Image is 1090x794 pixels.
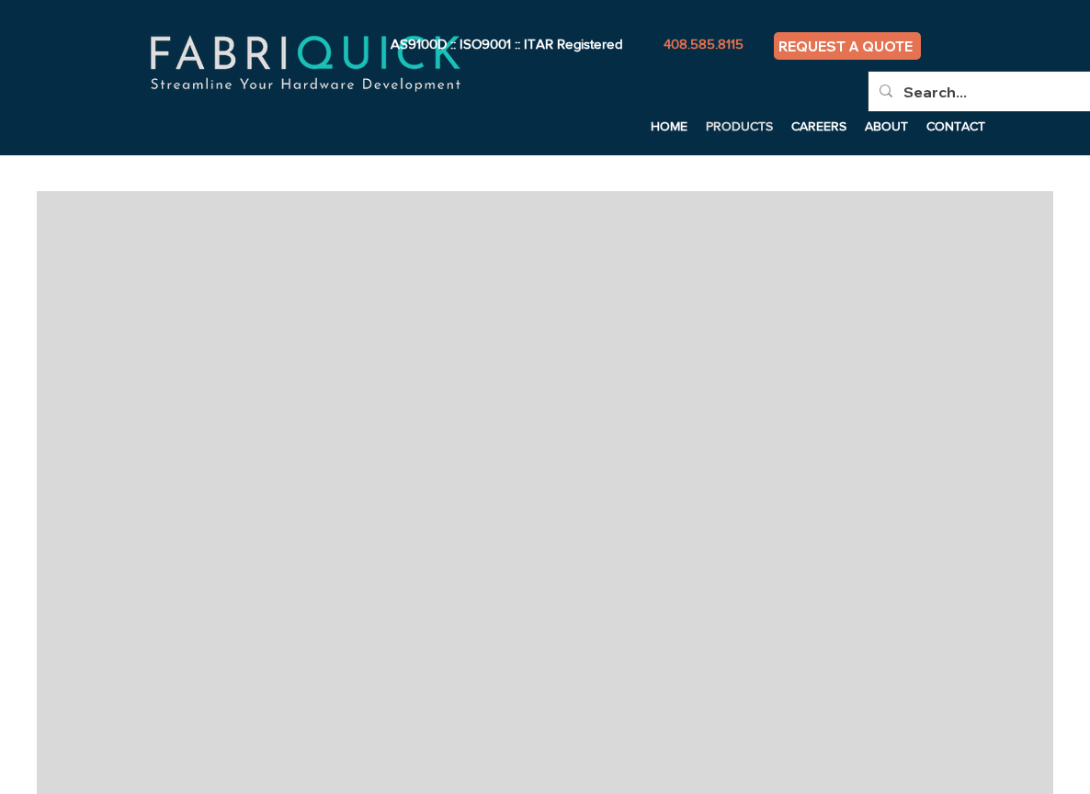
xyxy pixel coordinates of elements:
[697,112,782,140] a: PRODUCTS
[782,112,856,140] a: CAREERS
[778,38,913,55] span: REQUEST A QUOTE
[917,112,995,140] a: CONTACT
[774,32,921,60] a: REQUEST A QUOTE
[83,15,528,112] img: fabriquick-logo-colors-adjusted.png
[391,36,622,51] span: AS9100D :: ISO9001 :: ITAR Registered
[664,36,744,51] span: 408.585.8115
[354,112,995,140] nav: Site
[856,112,917,140] a: ABOUT
[642,112,697,140] a: HOME
[917,112,994,140] p: CONTACT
